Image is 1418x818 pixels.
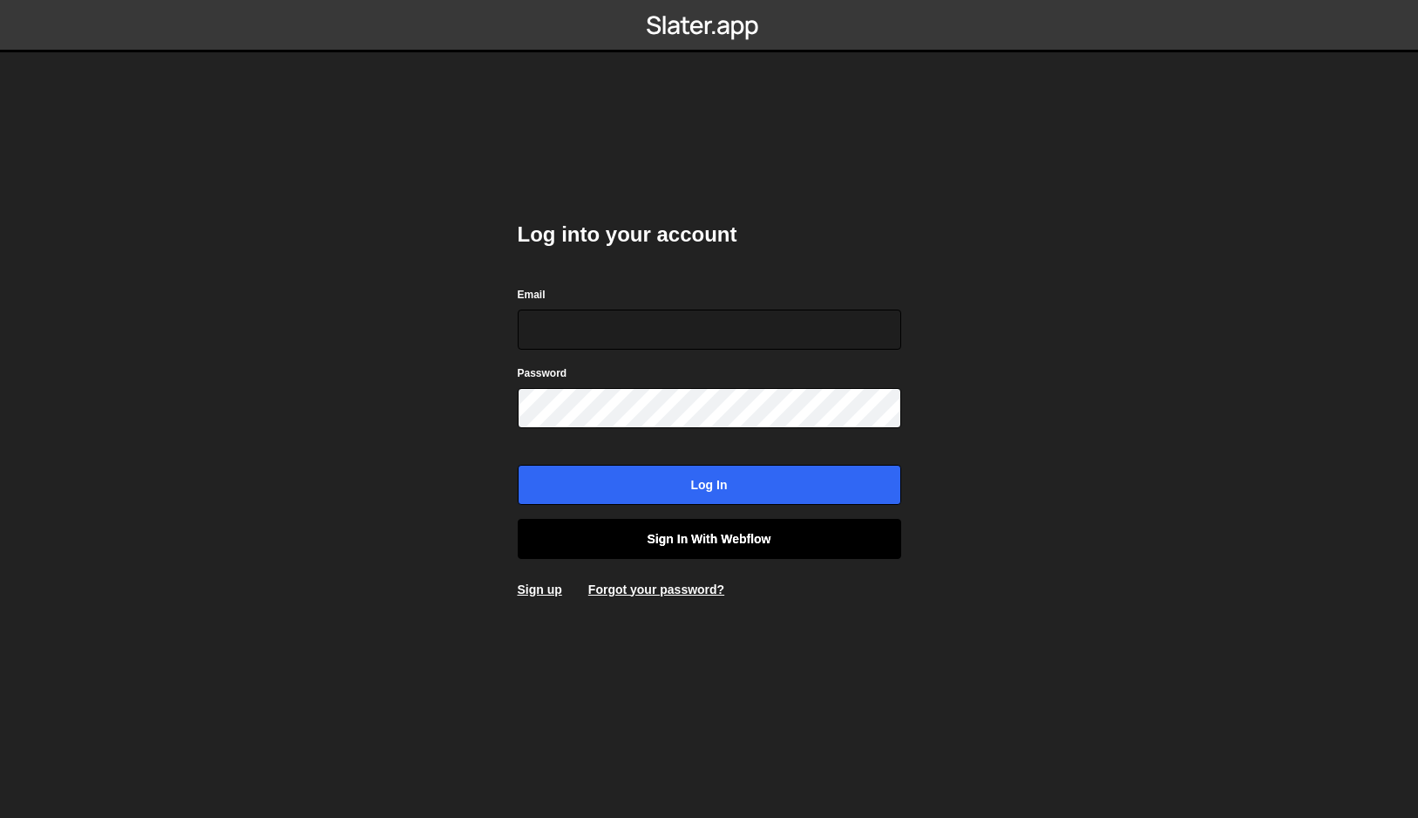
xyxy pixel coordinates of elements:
[518,583,562,596] a: Sign up
[518,221,901,249] h2: Log into your account
[588,583,724,596] a: Forgot your password?
[518,465,901,505] input: Log in
[518,286,546,303] label: Email
[518,365,567,382] label: Password
[518,519,901,559] a: Sign in with Webflow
